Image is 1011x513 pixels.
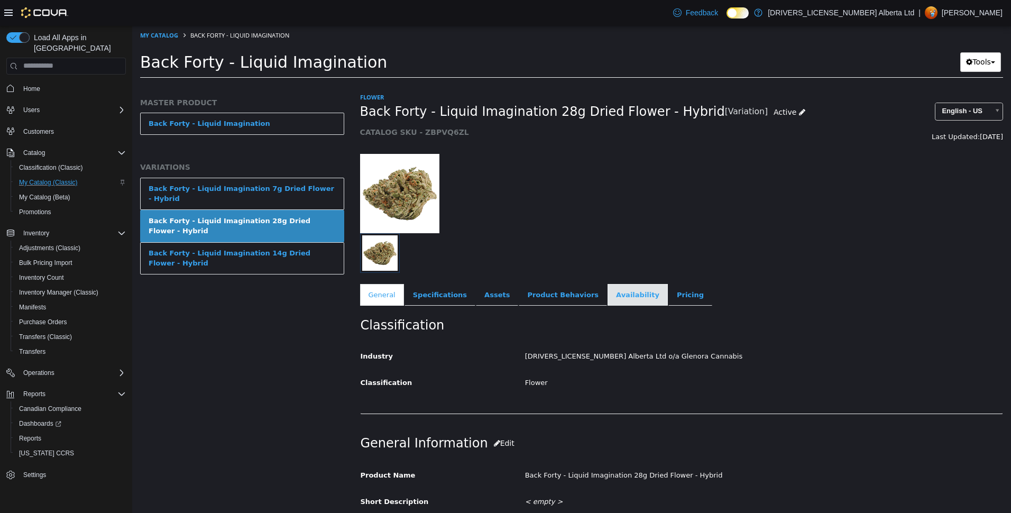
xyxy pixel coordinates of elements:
[19,104,44,116] button: Users
[21,7,68,18] img: Cova
[15,447,78,460] a: [US_STATE] CCRS
[228,408,871,427] h2: General Information
[19,468,126,481] span: Settings
[272,258,343,280] a: Specifications
[19,146,126,159] span: Catalog
[11,255,130,270] button: Bulk Pricing Import
[16,190,204,210] div: Back Forty - Liquid Imagination 28g Dried Flower - Hybrid
[19,469,50,481] a: Settings
[11,190,130,205] button: My Catalog (Beta)
[387,258,475,280] a: Product Behaviors
[19,449,74,457] span: [US_STATE] CCRS
[344,258,386,280] a: Assets
[11,401,130,416] button: Canadian Compliance
[228,78,593,94] span: Back Forty - Liquid Imagination 28g Dried Flower - Hybrid
[8,72,212,81] h5: MASTER PRODUCT
[15,176,126,189] span: My Catalog (Classic)
[15,417,66,430] a: Dashboards
[228,353,280,361] span: Classification
[8,87,212,109] a: Back Forty - Liquid Imagination
[15,432,45,445] a: Reports
[2,145,130,160] button: Catalog
[15,345,50,358] a: Transfers
[2,124,130,139] button: Customers
[11,446,130,461] button: [US_STATE] CCRS
[19,259,72,267] span: Bulk Pricing Import
[593,82,636,90] small: [Variation]
[19,388,50,400] button: Reports
[16,158,204,178] div: Back Forty - Liquid Imagination 7g Dried Flower - Hybrid
[15,301,50,314] a: Manifests
[15,191,126,204] span: My Catalog (Beta)
[11,329,130,344] button: Transfers (Classic)
[385,322,878,340] div: [DRIVERS_LICENSE_NUMBER] Alberta Ltd o/a Glenora Cannabis
[19,388,126,400] span: Reports
[11,300,130,315] button: Manifests
[15,161,87,174] a: Classification (Classic)
[11,241,130,255] button: Adjustments (Classic)
[19,82,126,95] span: Home
[19,125,126,138] span: Customers
[23,390,45,398] span: Reports
[11,431,130,446] button: Reports
[19,208,51,216] span: Promotions
[2,365,130,380] button: Operations
[15,256,77,269] a: Bulk Pricing Import
[15,316,126,328] span: Purchase Orders
[536,258,580,280] a: Pricing
[11,285,130,300] button: Inventory Manager (Classic)
[228,291,871,308] h2: Classification
[15,417,126,430] span: Dashboards
[23,127,54,136] span: Customers
[19,288,98,297] span: Inventory Manager (Classic)
[19,434,41,443] span: Reports
[15,316,71,328] a: Purchase Orders
[925,6,938,19] div: Chris Zimmerman
[475,258,536,280] a: Availability
[15,242,85,254] a: Adjustments (Classic)
[19,303,46,312] span: Manifests
[19,178,78,187] span: My Catalog (Classic)
[19,419,61,428] span: Dashboards
[15,176,82,189] a: My Catalog (Classic)
[23,369,54,377] span: Operations
[16,222,204,243] div: Back Forty - Liquid Imagination 14g Dried Flower - Hybrid
[356,408,388,427] button: Edit
[19,405,81,413] span: Canadian Compliance
[19,318,67,326] span: Purchase Orders
[19,367,59,379] button: Operations
[228,472,297,480] span: Short Description
[942,6,1003,19] p: [PERSON_NAME]
[15,432,126,445] span: Reports
[15,301,126,314] span: Manifests
[15,256,126,269] span: Bulk Pricing Import
[228,258,272,280] a: General
[2,467,130,482] button: Settings
[19,333,72,341] span: Transfers (Classic)
[15,402,126,415] span: Canadian Compliance
[19,227,126,240] span: Inventory
[15,191,75,204] a: My Catalog (Beta)
[228,128,307,207] img: 150
[641,82,664,90] span: Active
[803,77,857,94] span: English - US
[918,6,921,19] p: |
[385,348,878,367] div: Flower
[23,229,49,237] span: Inventory
[2,226,130,241] button: Inventory
[19,125,58,138] a: Customers
[11,416,130,431] a: Dashboards
[23,471,46,479] span: Settings
[385,441,878,459] div: Back Forty - Liquid Imagination 28g Dried Flower - Hybrid
[19,146,49,159] button: Catalog
[669,2,722,23] a: Feedback
[15,242,126,254] span: Adjustments (Classic)
[768,6,914,19] p: [DRIVERS_LICENSE_NUMBER] Alberta Ltd
[15,161,126,174] span: Classification (Classic)
[228,326,261,334] span: Industry
[15,206,126,218] span: Promotions
[11,315,130,329] button: Purchase Orders
[19,367,126,379] span: Operations
[23,85,40,93] span: Home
